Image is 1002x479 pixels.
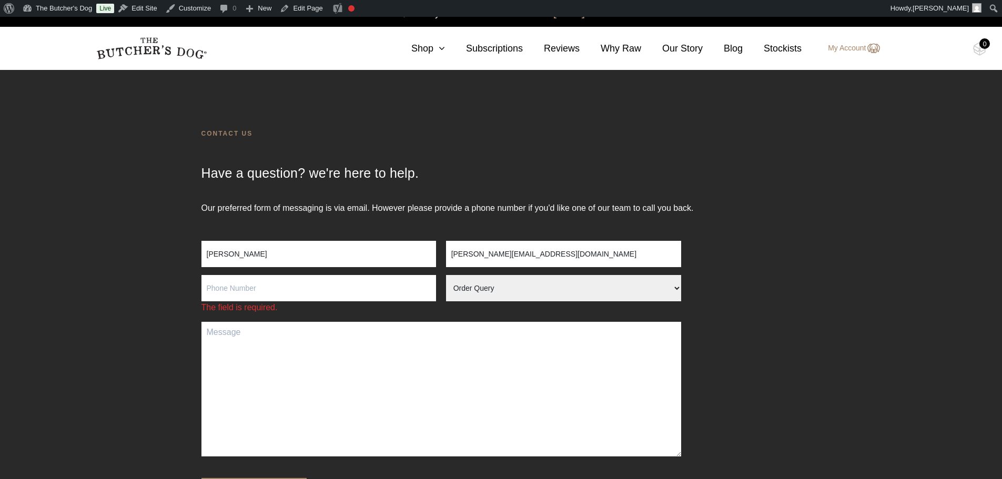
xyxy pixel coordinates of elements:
input: Email [446,241,681,267]
a: My Account [817,42,879,55]
a: close [984,6,991,19]
div: Focus keyphrase not set [348,5,355,12]
img: TBD_Cart-Empty.png [973,42,986,56]
span: [PERSON_NAME] [913,4,969,12]
a: Reviews [523,42,580,56]
a: Shop [390,42,445,56]
a: Live [96,4,114,13]
div: 0 [979,38,990,49]
input: Full Name [201,241,437,267]
a: Why Raw [580,42,641,56]
input: Phone Number [201,275,437,301]
span: The field is required. [201,301,437,314]
h2: Have a question? we're here to help. [201,165,801,202]
a: Stockists [743,42,802,56]
h1: Contact Us [201,128,801,165]
a: Blog [703,42,743,56]
a: Subscriptions [445,42,523,56]
a: Our Story [641,42,703,56]
p: Our preferred form of messaging is via email. However please provide a phone number if you'd like... [201,202,801,241]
